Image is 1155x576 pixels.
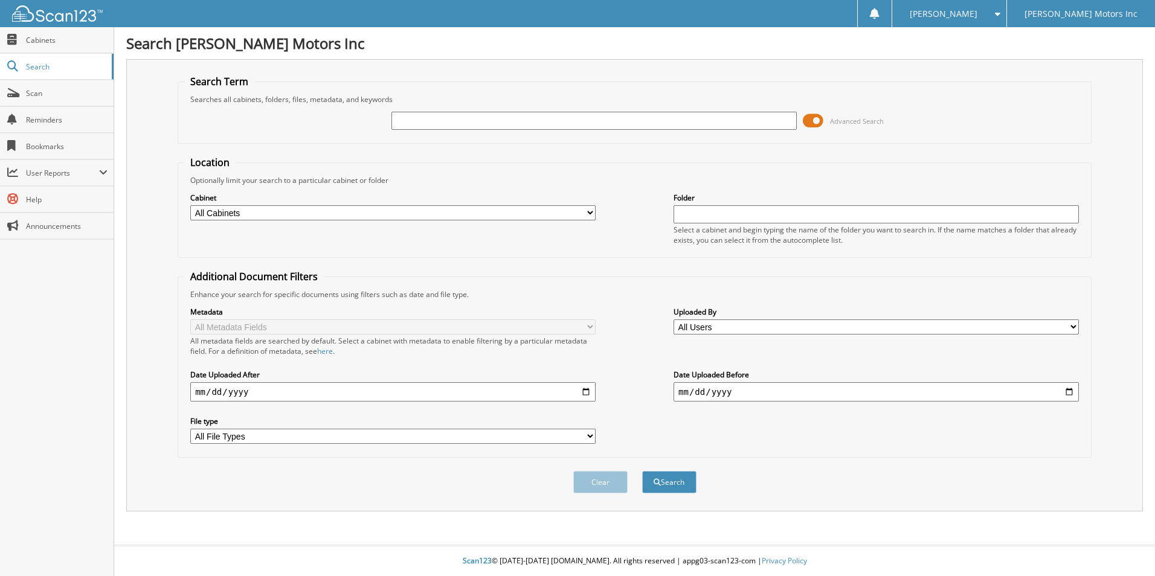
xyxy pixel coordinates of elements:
[674,307,1079,317] label: Uploaded By
[762,555,807,566] a: Privacy Policy
[184,94,1085,104] div: Searches all cabinets, folders, files, metadata, and keywords
[26,141,108,152] span: Bookmarks
[184,289,1085,299] div: Enhance your search for specific documents using filters such as date and file type.
[190,370,596,380] label: Date Uploaded After
[26,221,108,231] span: Announcements
[184,156,236,169] legend: Location
[674,225,1079,245] div: Select a cabinet and begin typing the name of the folder you want to search in. If the name match...
[674,370,1079,380] label: Date Uploaded Before
[126,33,1143,53] h1: Search [PERSON_NAME] Motors Inc
[12,5,103,22] img: scan123-logo-white.svg
[26,35,108,45] span: Cabinets
[463,555,492,566] span: Scan123
[1025,10,1137,18] span: [PERSON_NAME] Motors Inc
[190,382,596,402] input: start
[573,471,628,493] button: Clear
[674,193,1079,203] label: Folder
[26,62,106,72] span: Search
[26,88,108,98] span: Scan
[190,193,596,203] label: Cabinet
[184,270,324,283] legend: Additional Document Filters
[184,75,254,88] legend: Search Term
[190,307,596,317] label: Metadata
[910,10,977,18] span: [PERSON_NAME]
[642,471,697,493] button: Search
[1095,518,1155,576] iframe: Chat Widget
[830,117,884,126] span: Advanced Search
[26,115,108,125] span: Reminders
[26,194,108,205] span: Help
[674,382,1079,402] input: end
[114,546,1155,576] div: © [DATE]-[DATE] [DOMAIN_NAME]. All rights reserved | appg03-scan123-com |
[26,168,99,178] span: User Reports
[190,416,596,426] label: File type
[190,336,596,356] div: All metadata fields are searched by default. Select a cabinet with metadata to enable filtering b...
[184,175,1085,185] div: Optionally limit your search to a particular cabinet or folder
[317,346,333,356] a: here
